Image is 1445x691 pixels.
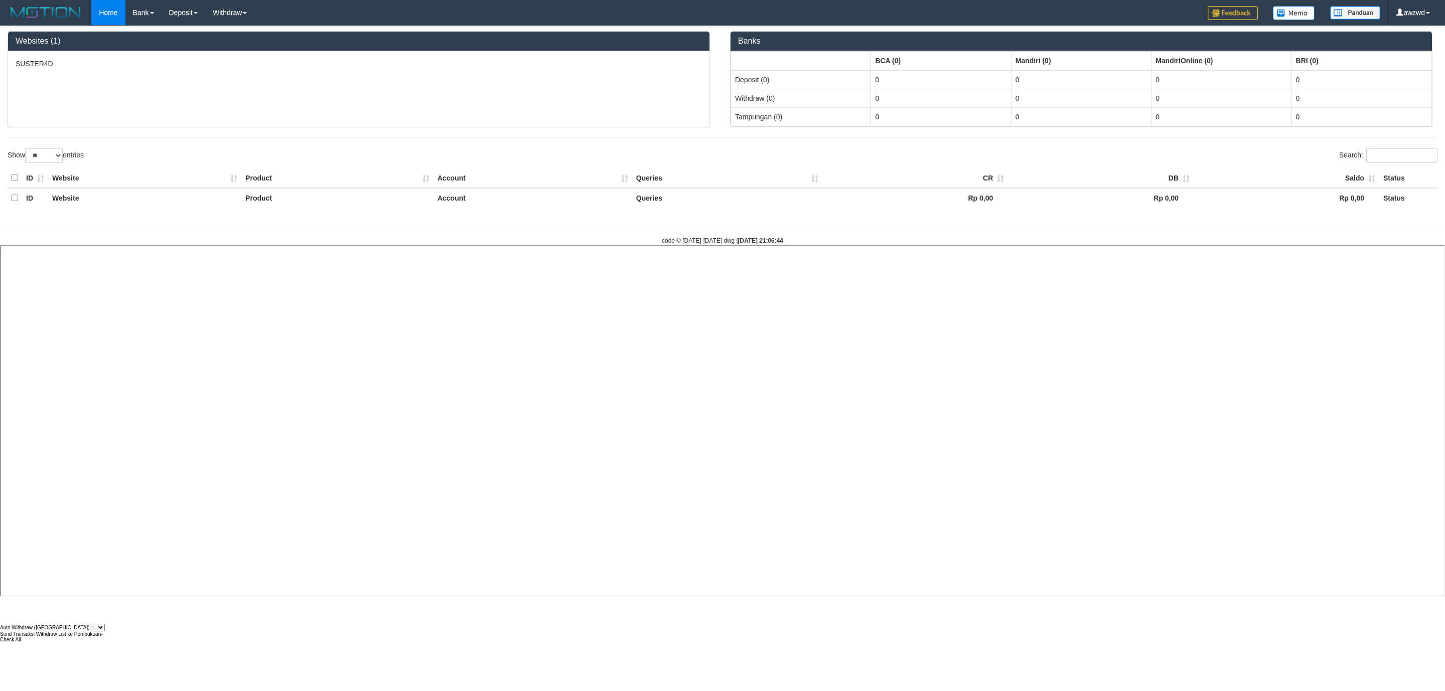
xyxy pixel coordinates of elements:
td: 0 [1151,107,1291,126]
small: code © [DATE]-[DATE] dwg | [662,237,783,244]
img: Feedback.jpg [1208,6,1258,20]
strong: [DATE] 21:06:44 [738,237,783,244]
p: SUSTER4D [16,59,702,69]
td: 0 [1151,70,1291,89]
th: Account [434,168,632,188]
th: Queries [632,188,823,208]
td: 0 [871,70,1011,89]
td: 0 [871,89,1011,107]
h3: Banks [738,37,1424,46]
td: 0 [1291,89,1431,107]
td: 0 [1291,107,1431,126]
td: Deposit (0) [731,70,871,89]
th: Account [434,188,632,208]
td: 0 [1011,107,1151,126]
th: Rp 0,00 [822,188,1008,208]
th: Saldo [1194,168,1379,188]
th: Rp 0,00 [1194,188,1379,208]
th: CR [822,168,1008,188]
td: 0 [1151,89,1291,107]
span: - [101,631,102,637]
th: Website [48,168,241,188]
td: 0 [1291,70,1431,89]
label: Show entries [8,148,84,163]
td: 0 [1011,70,1151,89]
th: Product [241,168,434,188]
th: Website [48,188,241,208]
th: Group: activate to sort column ascending [1291,51,1431,70]
th: Product [241,188,434,208]
select: Showentries [25,148,63,163]
td: 0 [871,107,1011,126]
th: DB [1008,168,1194,188]
th: ID [22,168,48,188]
th: Queries [632,168,823,188]
th: ID [22,188,48,208]
td: Tampungan (0) [731,107,871,126]
th: Group: activate to sort column ascending [871,51,1011,70]
th: Group: activate to sort column ascending [731,51,871,70]
th: Rp 0,00 [1008,188,1194,208]
h3: Websites (1) [16,37,702,46]
th: Group: activate to sort column ascending [1151,51,1291,70]
label: Search: [1339,148,1437,163]
td: 0 [1011,89,1151,107]
img: panduan.png [1330,6,1380,20]
th: Group: activate to sort column ascending [1011,51,1151,70]
th: Status [1379,188,1437,208]
img: Button%20Memo.svg [1273,6,1315,20]
img: MOTION_logo.png [8,5,84,20]
th: Status [1379,168,1437,188]
input: Search: [1366,148,1437,163]
td: Withdraw (0) [731,89,871,107]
